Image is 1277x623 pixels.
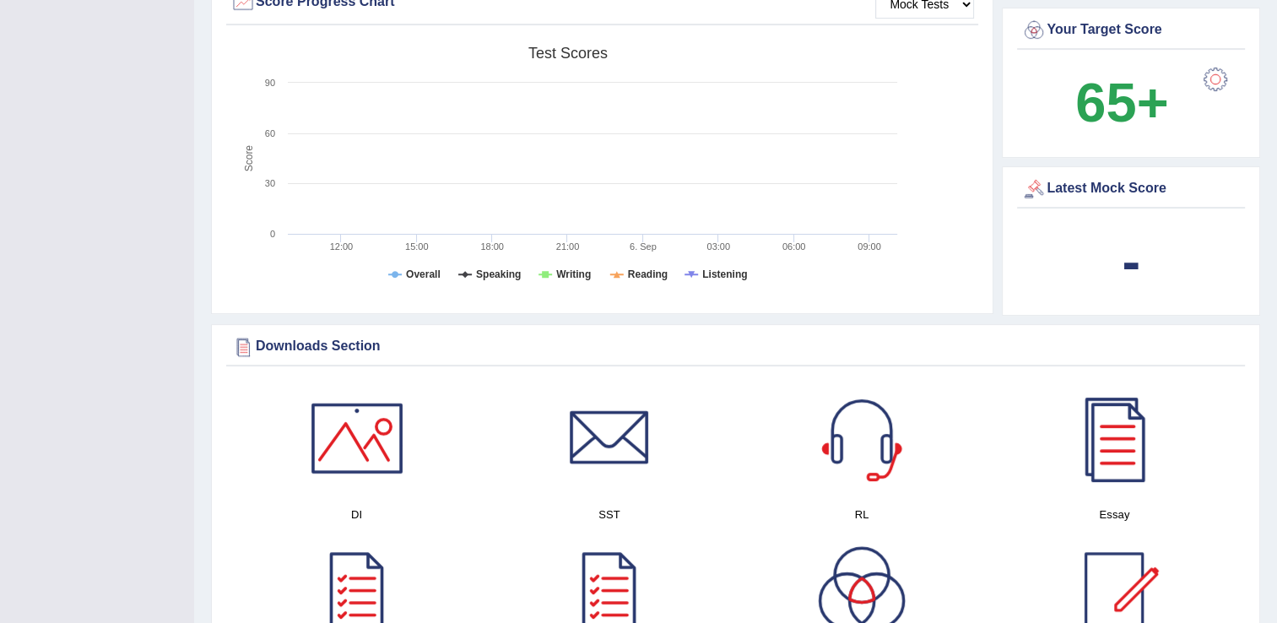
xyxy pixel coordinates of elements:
text: 0 [270,229,275,239]
tspan: Listening [702,268,747,280]
h4: SST [491,506,727,523]
tspan: Test scores [528,45,608,62]
text: 21:00 [556,241,580,252]
text: 15:00 [405,241,429,252]
text: 09:00 [858,241,881,252]
h4: RL [744,506,980,523]
b: - [1122,230,1140,292]
text: 12:00 [330,241,354,252]
text: 60 [265,128,275,138]
div: Downloads Section [230,334,1241,360]
h4: Essay [997,506,1232,523]
tspan: Writing [556,268,591,280]
text: 18:00 [480,241,504,252]
text: 90 [265,78,275,88]
text: 06:00 [782,241,806,252]
tspan: Score [243,145,255,172]
div: Your Target Score [1021,18,1241,43]
tspan: Speaking [476,268,521,280]
tspan: 6. Sep [630,241,657,252]
div: Latest Mock Score [1021,176,1241,202]
text: 30 [265,178,275,188]
tspan: Overall [406,268,441,280]
text: 03:00 [706,241,730,252]
tspan: Reading [628,268,668,280]
h4: DI [239,506,474,523]
b: 65+ [1075,72,1168,133]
